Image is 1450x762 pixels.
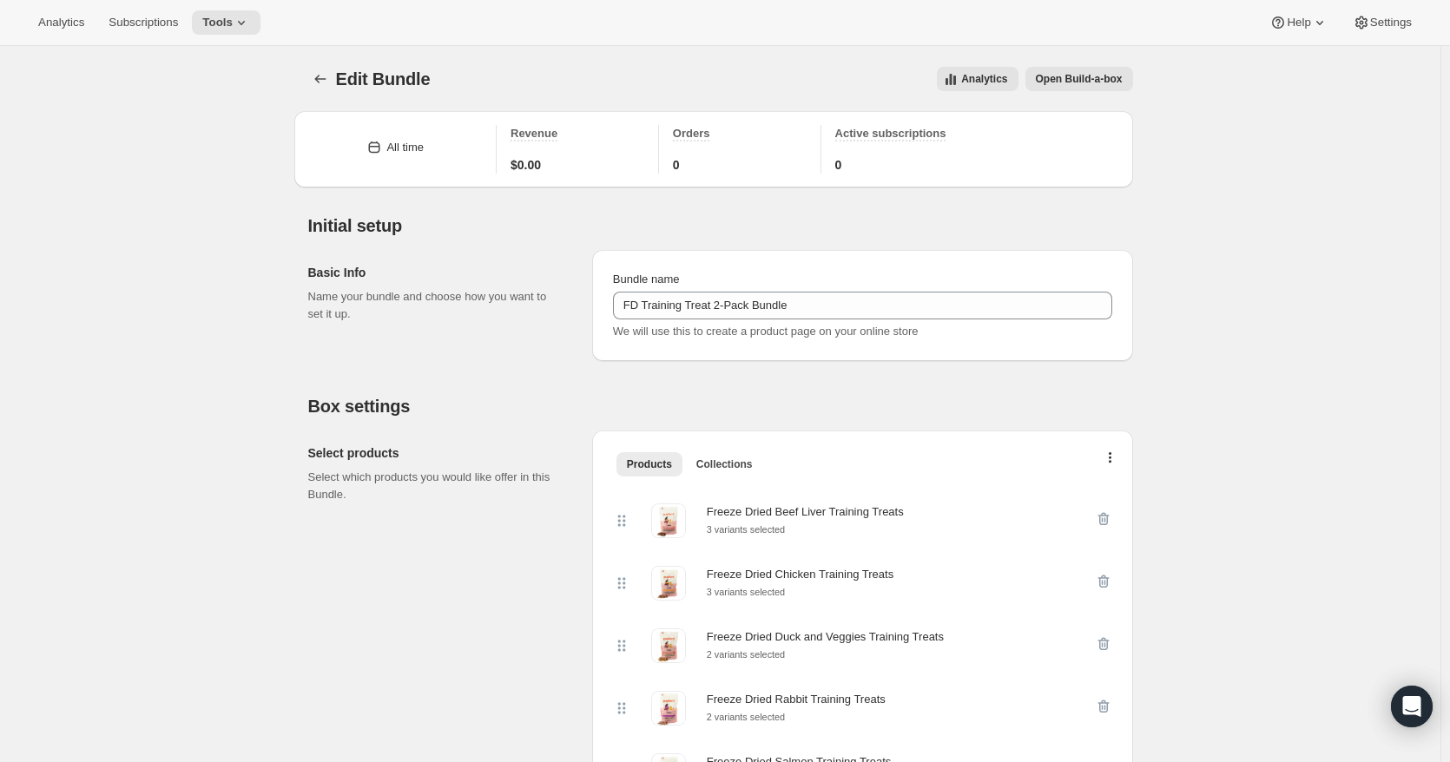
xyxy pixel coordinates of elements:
[613,273,680,286] span: Bundle name
[835,156,842,174] span: 0
[696,457,753,471] span: Collections
[98,10,188,35] button: Subscriptions
[1342,10,1422,35] button: Settings
[511,127,557,140] span: Revenue
[336,69,431,89] span: Edit Bundle
[308,67,333,91] button: Bundles
[651,691,686,726] img: Freeze Dried Rabbit Training Treats
[192,10,260,35] button: Tools
[707,587,785,597] small: 3 variants selected
[308,396,1133,417] h2: Box settings
[707,649,785,660] small: 2 variants selected
[308,469,564,503] p: Select which products you would like offer in this Bundle.
[707,524,785,535] small: 3 variants selected
[651,566,686,601] img: Freeze Dried Chicken Training Treats
[707,566,893,583] div: Freeze Dried Chicken Training Treats
[308,215,1133,236] h2: Initial setup
[1036,72,1123,86] span: Open Build-a-box
[961,72,1007,86] span: Analytics
[651,628,686,663] img: Freeze Dried Duck and Veggies Training Treats
[1391,686,1433,727] div: Open Intercom Messenger
[308,264,564,281] h2: Basic Info
[1287,16,1310,30] span: Help
[835,127,946,140] span: Active subscriptions
[308,444,564,462] h2: Select products
[613,292,1112,319] input: ie. Smoothie box
[613,325,919,338] span: We will use this to create a product page on your online store
[707,691,886,708] div: Freeze Dried Rabbit Training Treats
[651,503,686,538] img: Freeze Dried Beef Liver Training Treats
[28,10,95,35] button: Analytics
[707,628,944,646] div: Freeze Dried Duck and Veggies Training Treats
[1259,10,1338,35] button: Help
[937,67,1018,91] button: View all analytics related to this specific bundles, within certain timeframes
[673,127,710,140] span: Orders
[386,139,424,156] div: All time
[627,457,672,471] span: Products
[707,503,904,521] div: Freeze Dried Beef Liver Training Treats
[308,288,564,323] p: Name your bundle and choose how you want to set it up.
[707,712,785,722] small: 2 variants selected
[109,16,178,30] span: Subscriptions
[511,156,541,174] span: $0.00
[1025,67,1133,91] button: View links to open the build-a-box on the online store
[202,16,233,30] span: Tools
[673,156,680,174] span: 0
[1370,16,1412,30] span: Settings
[38,16,84,30] span: Analytics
